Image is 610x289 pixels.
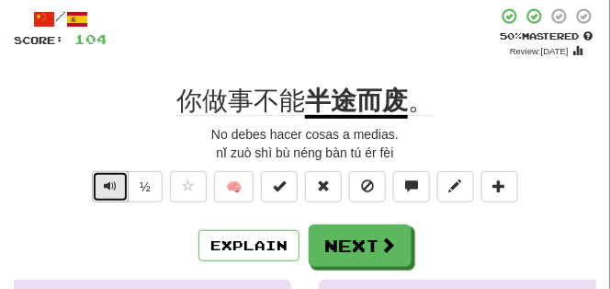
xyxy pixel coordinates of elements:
[88,171,163,212] div: Text-to-speech controls
[437,171,474,202] button: Edit sentence (alt+d)
[408,87,434,116] span: 。
[14,144,596,162] div: nǐ zuò shì bù néng bàn tú ér fèi
[393,171,430,202] button: Discuss sentence (alt+u)
[14,7,107,30] div: /
[92,171,129,202] button: Play sentence audio (ctl+space)
[261,171,298,202] button: Set this sentence to 100% Mastered (alt+m)
[170,171,207,202] button: Favorite sentence (alt+f)
[481,171,518,202] button: Add to collection (alt+a)
[305,87,408,119] u: 半途而废
[510,46,569,56] small: Review: [DATE]
[198,230,299,261] button: Explain
[128,171,163,202] button: ½
[214,171,254,202] button: 🧠
[14,34,63,46] span: Score:
[305,171,342,202] button: Reset to 0% Mastered (alt+r)
[74,31,107,47] span: 104
[309,225,412,267] button: Next
[14,125,596,144] div: No debes hacer cosas a medias.
[349,171,386,202] button: Ignore sentence (alt+i)
[501,30,523,41] span: 50 %
[176,87,305,116] span: 你做事不能
[497,29,596,42] div: Mastered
